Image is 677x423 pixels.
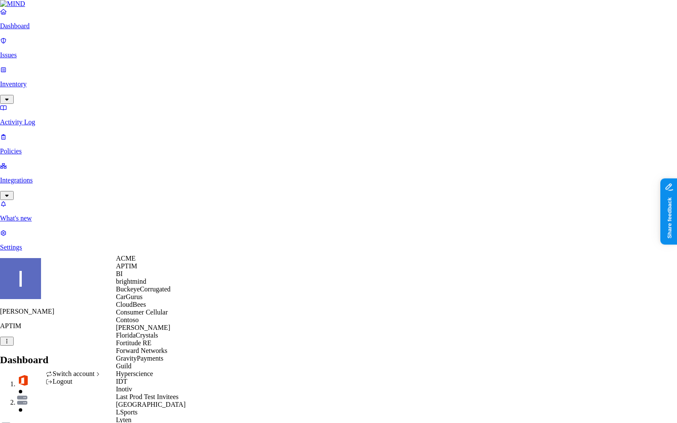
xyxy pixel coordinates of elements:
span: [GEOGRAPHIC_DATA] [116,401,185,408]
span: BuckeyeCorrugated [116,285,171,293]
span: Consumer Cellular [116,308,168,316]
span: BI [116,270,123,277]
span: LSports [116,408,138,416]
span: Switch account [53,370,94,377]
div: Logout [46,378,102,385]
span: CarGurus [116,293,142,300]
span: Inotiv [116,385,132,393]
span: IDT [116,378,127,385]
span: Guild [116,362,131,370]
span: [PERSON_NAME] [116,324,170,331]
span: Hyperscience [116,370,153,377]
span: Contoso [116,316,138,323]
span: GravityPayments [116,355,163,362]
span: FloridaCrystals [116,332,158,339]
span: ACME [116,255,135,262]
span: Last Prod Test Invitees [116,393,179,400]
span: APTIM [116,262,137,270]
span: CloudBees [116,301,146,308]
span: Forward Networks [116,347,167,354]
span: Fortitude RE [116,339,151,347]
span: brightmind [116,278,146,285]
